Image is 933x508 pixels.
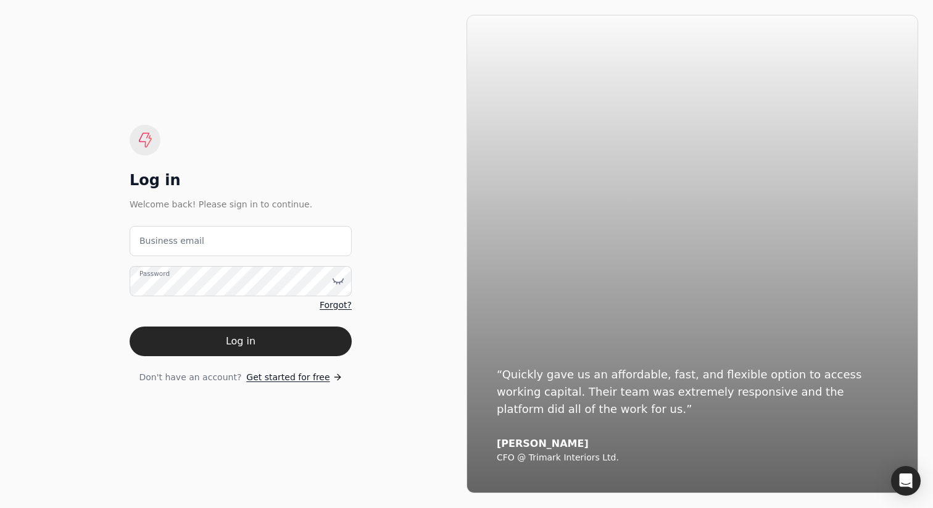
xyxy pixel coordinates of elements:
div: CFO @ Trimark Interiors Ltd. [497,452,888,464]
span: Don't have an account? [139,371,241,384]
div: Welcome back! Please sign in to continue. [130,198,352,211]
label: Password [139,269,170,278]
div: Log in [130,170,352,190]
a: Forgot? [320,299,352,312]
a: Get started for free [246,371,342,384]
button: Log in [130,327,352,356]
div: [PERSON_NAME] [497,438,888,450]
span: Get started for free [246,371,330,384]
label: Business email [139,235,204,248]
div: Open Intercom Messenger [891,466,921,496]
div: “Quickly gave us an affordable, fast, and flexible option to access working capital. Their team w... [497,366,888,418]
